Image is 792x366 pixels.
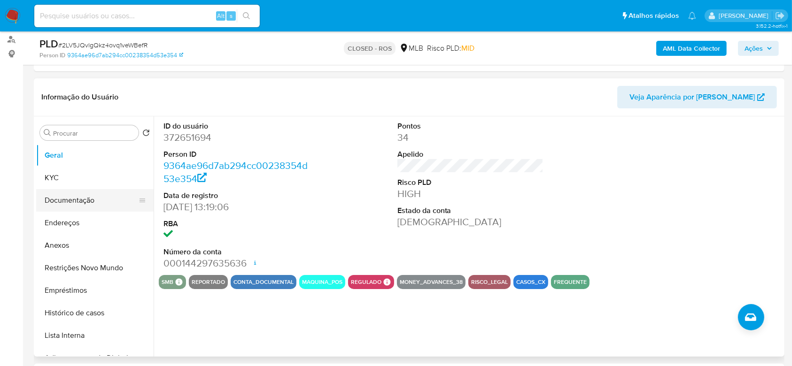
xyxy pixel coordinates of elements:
input: Pesquise usuários ou casos... [34,10,260,22]
input: Procurar [53,129,135,137]
button: risco_legal [471,280,508,284]
span: MID [461,43,474,53]
b: AML Data Collector [663,41,720,56]
dt: Apelido [397,149,544,160]
span: s [230,11,233,20]
dd: [DATE] 13:19:06 [163,200,310,213]
div: MLB [399,43,423,53]
button: Retornar ao pedido padrão [142,129,150,139]
button: Veja Aparência por [PERSON_NAME] [617,86,777,108]
button: AML Data Collector [656,41,727,56]
button: maquina_pos [302,280,342,284]
span: Ações [745,41,763,56]
button: KYC [36,167,154,189]
button: casos_cx [516,280,545,284]
a: 9364ae96d7ab294cc00238354d53e354 [163,159,308,185]
span: Atalhos rápidos [629,11,679,21]
button: Anexos [36,234,154,257]
button: Geral [36,144,154,167]
dd: HIGH [397,187,544,200]
span: # 2LV5JQvlgQkz4ovq1veWBefR [58,40,148,50]
button: conta_documental [233,280,294,284]
button: Ações [738,41,779,56]
dt: Número da conta [163,247,310,257]
button: regulado [351,280,381,284]
dd: 34 [397,131,544,144]
dd: 000144297635636 [163,257,310,270]
p: CLOSED - ROS [344,42,396,55]
dd: 372651694 [163,131,310,144]
button: Endereços [36,212,154,234]
dt: Pontos [397,121,544,131]
button: reportado [192,280,225,284]
dt: Estado da conta [397,206,544,216]
button: money_advances_38 [400,280,463,284]
b: PLD [39,36,58,51]
a: Notificações [688,12,696,20]
span: 3.152.2-hotfix-1 [756,22,787,30]
a: 9364ae96d7ab294cc00238354d53e354 [67,51,183,60]
span: Alt [217,11,225,20]
dt: RBA [163,219,310,229]
button: frequente [554,280,587,284]
dt: Data de registro [163,191,310,201]
button: Procurar [44,129,51,137]
dt: Risco PLD [397,177,544,188]
button: search-icon [237,9,256,23]
b: Person ID [39,51,65,60]
p: eduardo.dutra@mercadolivre.com [719,11,772,20]
button: Restrições Novo Mundo [36,257,154,279]
dt: ID do usuário [163,121,310,131]
button: Documentação [36,189,146,212]
dt: Person ID [163,149,310,160]
h1: Informação do Usuário [41,92,118,102]
button: Histórico de casos [36,302,154,324]
a: Sair [775,11,785,21]
dd: [DEMOGRAPHIC_DATA] [397,215,544,229]
span: Risco PLD: [427,43,474,53]
button: smb [162,280,173,284]
button: Empréstimos [36,279,154,302]
span: Veja Aparência por [PERSON_NAME] [629,86,755,108]
button: Lista Interna [36,324,154,347]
